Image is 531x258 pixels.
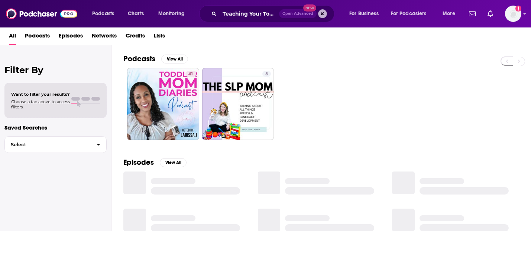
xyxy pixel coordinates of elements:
[59,30,83,45] a: Episodes
[123,8,148,20] a: Charts
[4,65,107,75] h2: Filter By
[485,7,496,20] a: Show notifications dropdown
[437,8,464,20] button: open menu
[11,99,70,110] span: Choose a tab above to access filters.
[123,54,155,63] h2: Podcasts
[220,8,279,20] input: Search podcasts, credits, & more...
[9,30,16,45] a: All
[185,71,196,77] a: 41
[262,71,271,77] a: 8
[279,9,317,18] button: Open AdvancedNew
[344,8,388,20] button: open menu
[466,7,479,20] a: Show notifications dropdown
[505,6,521,22] img: User Profile
[4,124,107,131] p: Saved Searches
[5,142,91,147] span: Select
[92,9,114,19] span: Podcasts
[282,12,313,16] span: Open Advanced
[92,30,117,45] a: Networks
[303,4,317,12] span: New
[127,68,199,140] a: 41
[25,30,50,45] a: Podcasts
[161,55,188,63] button: View All
[158,9,185,19] span: Monitoring
[265,71,268,78] span: 8
[154,30,165,45] a: Lists
[188,71,193,78] span: 41
[123,158,187,167] a: EpisodesView All
[11,92,70,97] span: Want to filter your results?
[87,8,124,20] button: open menu
[123,54,188,63] a: PodcastsView All
[505,6,521,22] span: Logged in as megcassidy
[202,68,274,140] a: 8
[386,8,437,20] button: open menu
[160,158,187,167] button: View All
[515,6,521,12] svg: Add a profile image
[6,7,77,21] img: Podchaser - Follow, Share and Rate Podcasts
[123,158,154,167] h2: Episodes
[391,9,427,19] span: For Podcasters
[153,8,194,20] button: open menu
[349,9,379,19] span: For Business
[443,9,455,19] span: More
[4,136,107,153] button: Select
[126,30,145,45] a: Credits
[128,9,144,19] span: Charts
[505,6,521,22] button: Show profile menu
[206,5,341,22] div: Search podcasts, credits, & more...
